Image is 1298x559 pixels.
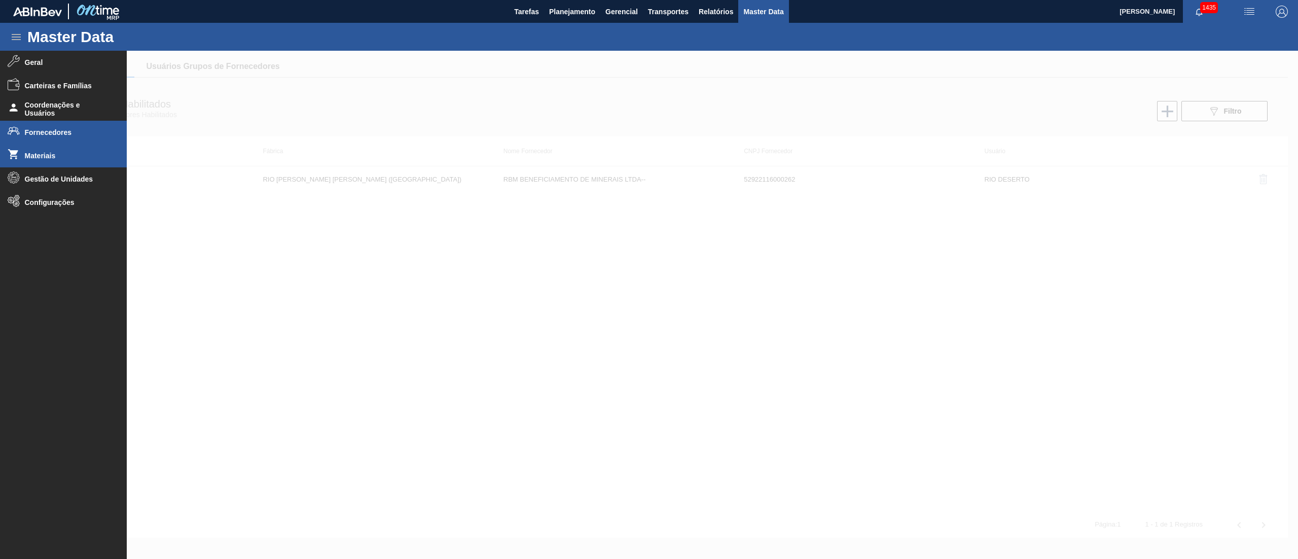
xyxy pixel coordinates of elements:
[25,198,109,206] span: Configurações
[25,152,109,160] span: Materiais
[514,6,539,18] span: Tarefas
[1200,2,1218,13] span: 1435
[25,128,109,136] span: Fornecedores
[1243,6,1255,18] img: userActions
[25,101,109,117] span: Coordenações e Usuários
[605,6,638,18] span: Gerencial
[699,6,733,18] span: Relatórios
[25,175,109,183] span: Gestão de Unidades
[13,7,62,16] img: TNhmsLtSVTkK8tSr43FrP2fwEKptu5GPRR3wAAAABJRU5ErkJggg==
[648,6,689,18] span: Transportes
[25,58,109,66] span: Geral
[27,31,207,43] h1: Master Data
[1276,6,1288,18] img: Logout
[743,6,783,18] span: Master Data
[1183,5,1215,19] button: Notificações
[549,6,595,18] span: Planejamento
[25,82,109,90] span: Carteiras e Famílias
